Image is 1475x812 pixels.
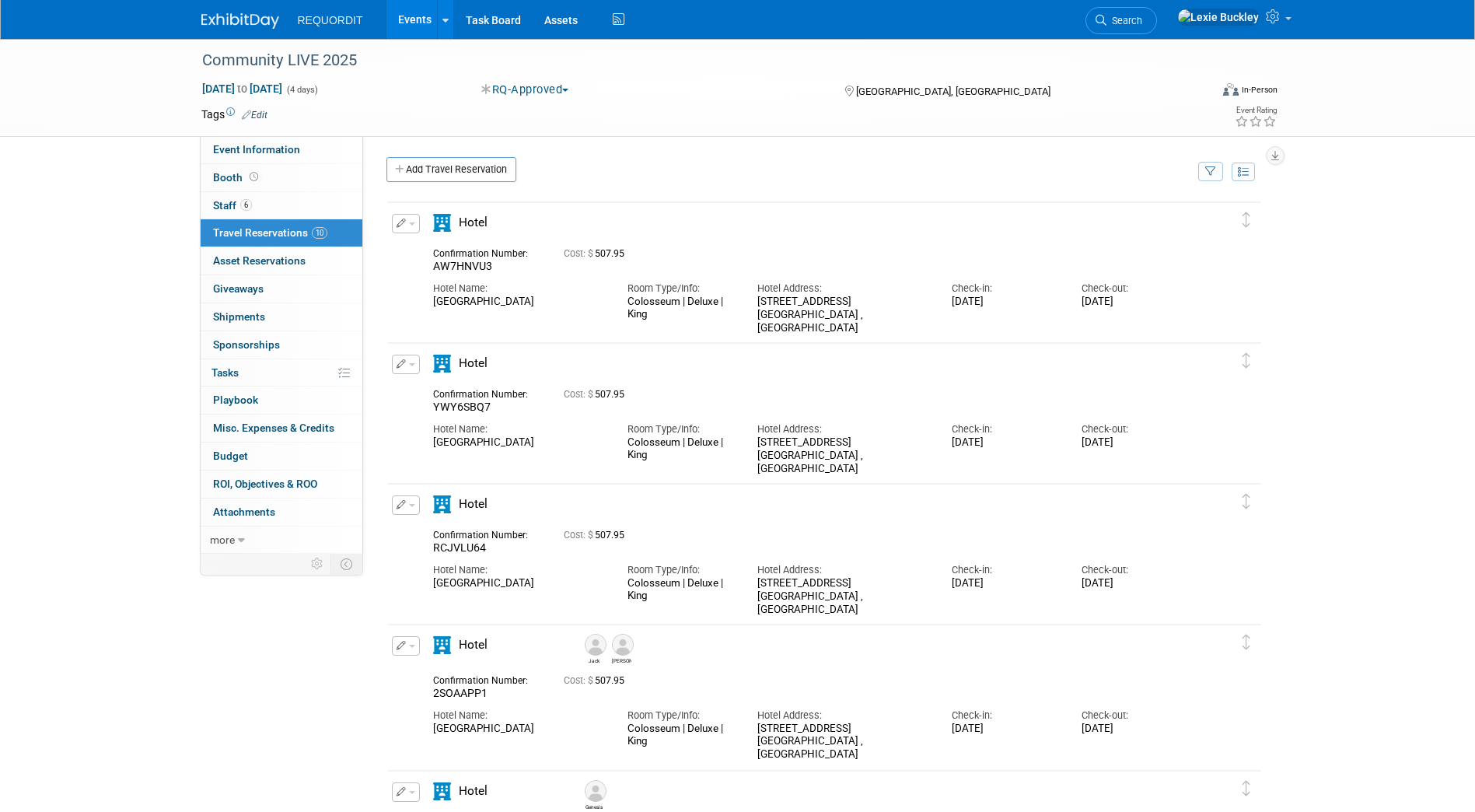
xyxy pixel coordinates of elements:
[201,136,362,163] a: Event Information
[952,282,1058,296] div: Check-in:
[201,359,362,387] a: Tasks
[304,554,331,574] td: Personalize Event Tab Strip
[564,530,631,541] span: 507.95
[757,282,928,296] div: Hotel Address:
[433,401,491,413] span: YWY6SBQ7
[433,495,451,513] i: Hotel
[201,303,362,331] a: Shipments
[210,534,235,546] span: more
[1243,353,1250,369] i: Click and drag to move item
[585,656,604,664] div: Jack Roberts
[201,275,362,303] a: Giveaways
[1082,436,1188,450] div: [DATE]
[459,215,488,229] span: Hotel
[627,282,734,296] div: Room Type/Info:
[952,422,1058,436] div: Check-in:
[201,331,362,359] a: Sponsorships
[1082,577,1188,590] div: [DATE]
[757,577,928,616] div: [STREET_ADDRESS] [GEOGRAPHIC_DATA] , [GEOGRAPHIC_DATA]
[757,723,928,761] div: [STREET_ADDRESS] [GEOGRAPHIC_DATA] , [GEOGRAPHIC_DATA]
[213,338,280,351] span: Sponsorships
[1243,494,1250,509] i: Click and drag to move item
[564,530,595,541] span: Cost: $
[1235,107,1277,114] div: Event Rating
[1085,7,1157,34] a: Search
[564,389,631,400] span: 507.95
[235,82,250,95] span: to
[757,296,928,334] div: [STREET_ADDRESS] [GEOGRAPHIC_DATA] , [GEOGRAPHIC_DATA]
[213,394,258,406] span: Playbook
[627,577,734,602] div: Colosseum | Deluxe | King
[1241,84,1278,96] div: In-Person
[757,709,928,723] div: Hotel Address:
[627,422,734,436] div: Room Type/Info:
[627,723,734,747] div: Colosseum | Deluxe | King
[433,436,604,450] div: [GEOGRAPHIC_DATA]
[201,107,267,122] td: Tags
[433,636,451,654] i: Hotel
[433,243,540,260] div: Confirmation Number:
[564,248,631,259] span: 507.95
[213,199,252,212] span: Staff
[201,527,362,554] a: more
[201,471,362,498] a: ROI, Objectives & ROO
[627,709,734,723] div: Room Type/Info:
[459,356,488,370] span: Hotel
[1243,781,1250,796] i: Click and drag to move item
[952,296,1058,309] div: [DATE]
[585,780,606,802] img: Genesis Brown
[433,709,604,723] div: Hotel Name:
[433,670,540,687] div: Confirmation Number:
[201,247,362,275] a: Asset Reservations
[433,214,451,232] i: Hotel
[213,226,327,239] span: Travel Reservations
[433,577,604,590] div: [GEOGRAPHIC_DATA]
[612,656,631,664] div: Stephanie Roberts
[312,227,327,239] span: 10
[952,577,1058,590] div: [DATE]
[201,82,283,96] span: [DATE] [DATE]
[201,192,362,219] a: Staff6
[386,157,516,182] a: Add Travel Reservation
[856,86,1050,97] span: [GEOGRAPHIC_DATA], [GEOGRAPHIC_DATA]
[564,248,595,259] span: Cost: $
[211,366,239,379] span: Tasks
[201,443,362,470] a: Budget
[242,110,267,121] a: Edit
[1177,9,1260,26] img: Lexie Buckley
[240,199,252,211] span: 6
[1082,422,1188,436] div: Check-out:
[201,219,362,247] a: Travel Reservations10
[433,563,604,577] div: Hotel Name:
[757,436,928,475] div: [STREET_ADDRESS] [GEOGRAPHIC_DATA] , [GEOGRAPHIC_DATA]
[952,709,1058,723] div: Check-in:
[952,563,1058,577] div: Check-in:
[433,384,540,401] div: Confirmation Number:
[433,355,451,373] i: Hotel
[433,282,604,296] div: Hotel Name:
[1082,296,1188,309] div: [DATE]
[1082,282,1188,296] div: Check-out:
[1106,15,1142,26] span: Search
[608,634,635,664] div: Stephanie Roberts
[459,784,488,798] span: Hotel
[433,687,488,699] span: 2SOAAPP1
[585,634,606,656] img: Jack Roberts
[433,723,604,736] div: [GEOGRAPHIC_DATA]
[213,450,248,462] span: Budget
[627,563,734,577] div: Room Type/Info:
[201,13,279,29] img: ExhibitDay
[213,143,300,156] span: Event Information
[1205,167,1216,177] i: Filter by Traveler
[213,506,275,518] span: Attachments
[246,171,261,183] span: Booth not reserved yet
[433,260,492,272] span: AW7HNVU3
[627,296,734,320] div: Colosseum | Deluxe | King
[433,782,451,800] i: Hotel
[1118,81,1278,104] div: Event Format
[581,780,608,810] div: Genesis Brown
[585,802,604,810] div: Genesis Brown
[285,85,318,95] span: (4 days)
[564,675,631,686] span: 507.95
[627,436,734,461] div: Colosseum | Deluxe | King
